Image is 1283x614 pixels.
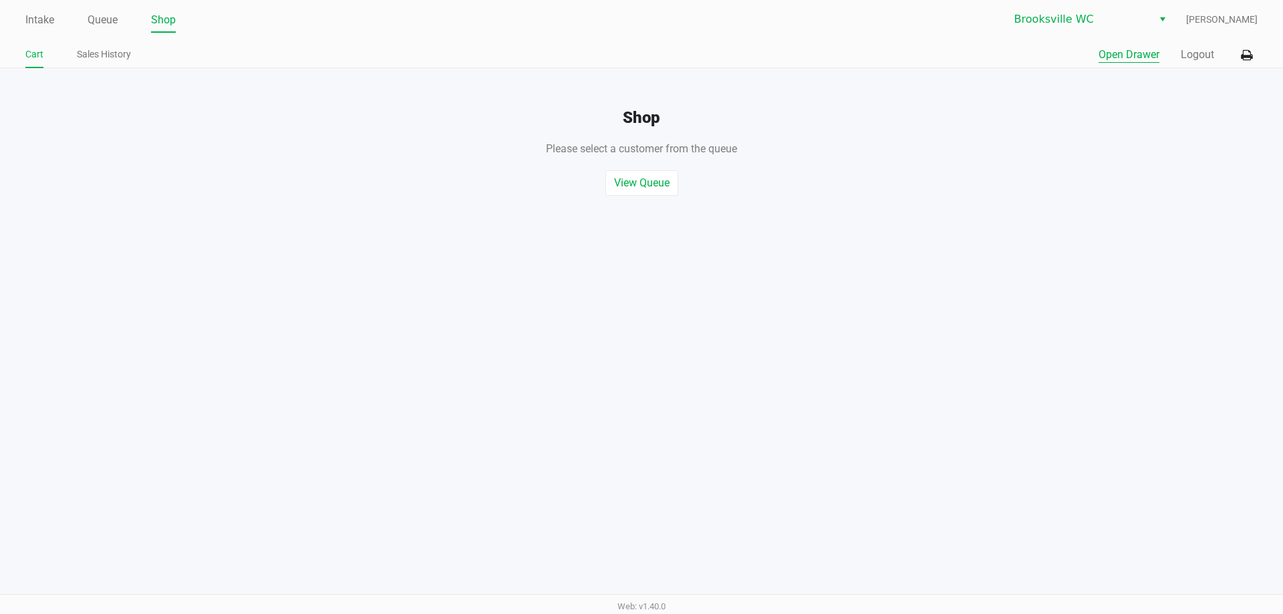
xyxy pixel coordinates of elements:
[88,11,118,29] a: Queue
[151,11,176,29] a: Shop
[546,142,737,155] span: Please select a customer from the queue
[25,46,43,63] a: Cart
[605,170,678,196] button: View Queue
[1099,47,1159,63] button: Open Drawer
[77,46,131,63] a: Sales History
[1153,7,1172,31] button: Select
[25,11,54,29] a: Intake
[617,601,666,611] span: Web: v1.40.0
[1014,11,1145,27] span: Brooksville WC
[1186,13,1258,27] span: [PERSON_NAME]
[1181,47,1214,63] button: Logout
